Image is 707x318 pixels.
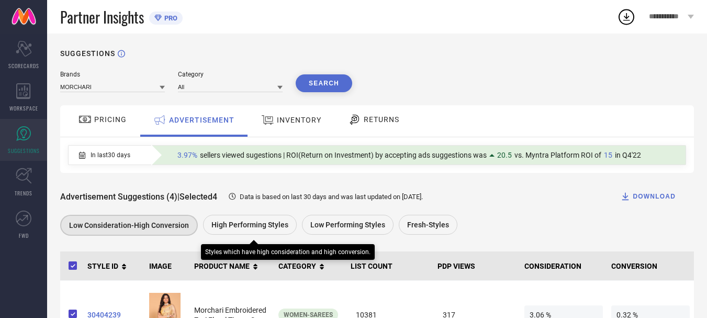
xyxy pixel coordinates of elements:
th: CONVERSION [607,251,694,281]
span: Data is based on last 30 days and was last updated on [DATE] . [240,193,423,201]
span: 20.5 [497,151,512,159]
span: ADVERTISEMENT [169,116,234,124]
th: CONSIDERATION [520,251,607,281]
button: DOWNLOAD [607,186,689,207]
th: PDP VIEWS [433,251,520,281]
span: WORKSPACE [9,104,38,112]
span: Advertisement Suggestions (4) [60,192,177,202]
div: DOWNLOAD [620,191,676,202]
span: INVENTORY [277,116,321,124]
th: IMAGE [145,251,190,281]
span: PRICING [94,115,127,124]
span: High Performing Styles [211,221,288,229]
button: Search [296,74,352,92]
h1: SUGGESTIONS [60,49,115,58]
span: In last 30 days [91,151,130,159]
th: CATEGORY [274,251,346,281]
th: PRODUCT NAME [190,251,274,281]
span: Low Performing Styles [310,221,385,229]
div: Open download list [617,7,636,26]
span: RETURNS [364,115,399,124]
div: Styles which have high consideration and high conversion. [205,248,371,256]
span: Selected 4 [179,192,217,202]
span: 15 [604,151,612,159]
span: PRO [162,14,177,22]
span: SUGGESTIONS [8,147,40,155]
th: LIST COUNT [346,251,433,281]
span: | [177,192,179,202]
th: STYLE ID [83,251,145,281]
span: Partner Insights [60,6,144,28]
div: Brands [60,71,165,78]
span: FWD [19,232,29,239]
span: TRENDS [15,189,32,197]
span: Low Consideration-High Conversion [69,221,189,229]
span: Fresh-Styles [407,221,449,229]
span: in Q4'22 [615,151,641,159]
span: SCORECARDS [8,62,39,70]
div: Percentage of sellers who have viewed suggestions for the current Insight Type [172,148,646,162]
span: vs. Myntra Platform ROI of [514,151,601,159]
span: 3.97% [177,151,197,159]
div: Category [178,71,283,78]
span: sellers viewed sugestions | ROI(Return on Investment) by accepting ads suggestions was [200,151,487,159]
